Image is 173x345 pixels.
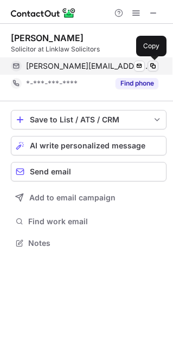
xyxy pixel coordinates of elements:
span: AI write personalized message [30,141,145,150]
span: Add to email campaign [29,193,116,202]
button: Reveal Button [116,78,158,89]
img: ContactOut v5.3.10 [11,6,76,19]
span: Send email [30,167,71,176]
button: Send email [11,162,166,181]
span: [PERSON_NAME][EMAIL_ADDRESS][DOMAIN_NAME] [26,61,150,71]
button: Find work email [11,214,166,229]
span: Find work email [28,217,162,226]
button: save-profile-one-click [11,110,166,129]
div: Save to List / ATS / CRM [30,115,148,124]
button: AI write personalized message [11,136,166,155]
span: Notes [28,238,162,248]
button: Notes [11,236,166,251]
button: Add to email campaign [11,188,166,207]
div: [PERSON_NAME] [11,32,84,43]
div: Solicitor at Linklaw Solicitors [11,44,166,54]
